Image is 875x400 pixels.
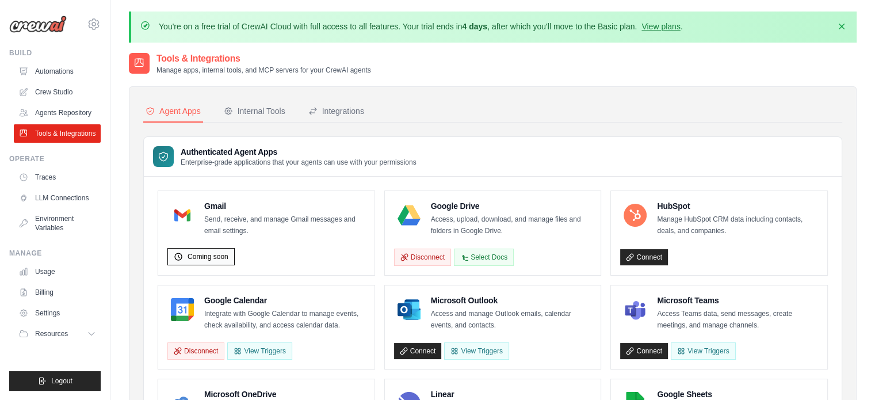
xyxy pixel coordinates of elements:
a: Settings [14,304,101,322]
button: Agent Apps [143,101,203,123]
img: Google Drive Logo [398,204,421,227]
h4: Google Sheets [657,388,818,400]
span: Coming soon [188,252,228,261]
img: Gmail Logo [171,204,194,227]
h4: Google Drive [431,200,592,212]
a: Environment Variables [14,209,101,237]
h4: Linear [431,388,592,400]
h4: Gmail [204,200,365,212]
p: Manage apps, internal tools, and MCP servers for your CrewAI agents [156,66,371,75]
h4: Microsoft Teams [657,295,818,306]
div: Agent Apps [146,105,201,117]
button: Internal Tools [221,101,288,123]
a: Connect [620,343,668,359]
a: Automations [14,62,101,81]
div: Build [9,48,101,58]
h4: HubSpot [657,200,818,212]
div: Internal Tools [224,105,285,117]
strong: 4 days [462,22,487,31]
: View Triggers [671,342,735,360]
p: Manage HubSpot CRM data including contacts, deals, and companies. [657,214,818,237]
h4: Microsoft Outlook [431,295,592,306]
a: Tools & Integrations [14,124,101,143]
p: Send, receive, and manage Gmail messages and email settings. [204,214,365,237]
img: Microsoft Outlook Logo [398,298,421,321]
h4: Microsoft OneDrive [204,388,365,400]
a: Connect [394,343,442,359]
a: Crew Studio [14,83,101,101]
p: You're on a free trial of CrewAI Cloud with full access to all features. Your trial ends in , aft... [159,21,683,32]
h2: Tools & Integrations [156,52,371,66]
span: Resources [35,329,68,338]
a: Connect [620,249,668,265]
div: Integrations [308,105,364,117]
button: Integrations [306,101,366,123]
p: Access Teams data, send messages, create meetings, and manage channels. [657,308,818,331]
p: Access and manage Outlook emails, calendar events, and contacts. [431,308,592,331]
: View Triggers [444,342,509,360]
a: View plans [641,22,680,31]
img: Microsoft Teams Logo [624,298,647,321]
a: Billing [14,283,101,302]
div: Operate [9,154,101,163]
a: Agents Repository [14,104,101,122]
h4: Google Calendar [204,295,365,306]
button: Select Docs [454,249,514,266]
p: Access, upload, download, and manage files and folders in Google Drive. [431,214,592,237]
button: Resources [14,325,101,343]
button: Logout [9,371,101,391]
a: Traces [14,168,101,186]
img: HubSpot Logo [624,204,647,227]
div: Manage [9,249,101,258]
button: Disconnect [394,249,451,266]
img: Google Calendar Logo [171,298,194,321]
h3: Authenticated Agent Apps [181,146,417,158]
p: Enterprise-grade applications that your agents can use with your permissions [181,158,417,167]
p: Integrate with Google Calendar to manage events, check availability, and access calendar data. [204,308,365,331]
a: LLM Connections [14,189,101,207]
a: Usage [14,262,101,281]
span: Logout [51,376,72,386]
button: Disconnect [167,342,224,360]
button: View Triggers [227,342,292,360]
img: Logo [9,16,67,33]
